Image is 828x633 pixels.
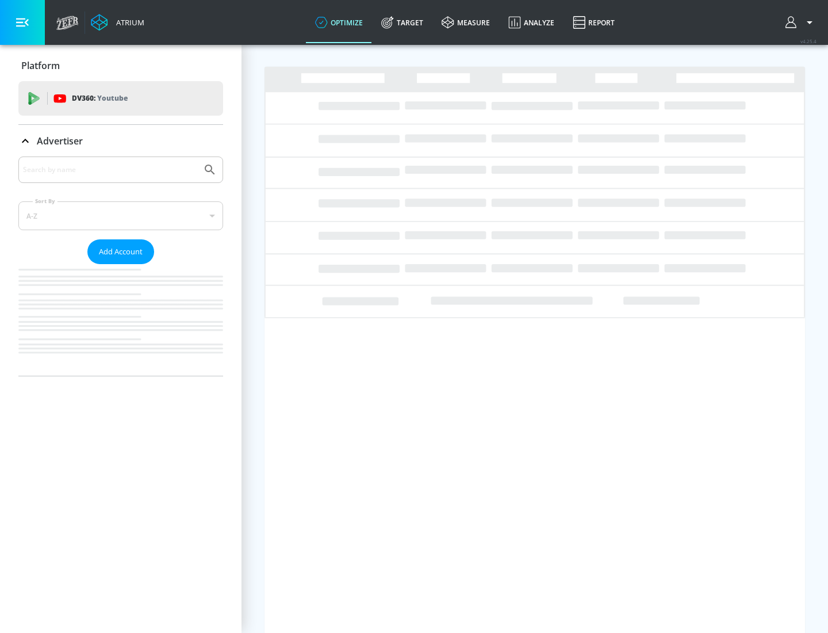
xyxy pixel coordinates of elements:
span: v 4.25.4 [800,38,816,44]
nav: list of Advertiser [18,264,223,376]
a: Analyze [499,2,563,43]
p: Platform [21,59,60,72]
button: Add Account [87,239,154,264]
a: Report [563,2,624,43]
input: Search by name [23,162,197,177]
div: DV360: Youtube [18,81,223,116]
span: Add Account [99,245,143,258]
a: Atrium [91,14,144,31]
a: measure [432,2,499,43]
p: DV360: [72,92,128,105]
p: Youtube [97,92,128,104]
a: Target [372,2,432,43]
div: Advertiser [18,157,223,376]
label: Sort By [33,197,57,205]
div: Advertiser [18,125,223,157]
div: Platform [18,49,223,82]
div: A-Z [18,201,223,230]
a: optimize [306,2,372,43]
p: Advertiser [37,135,83,147]
div: Atrium [112,17,144,28]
